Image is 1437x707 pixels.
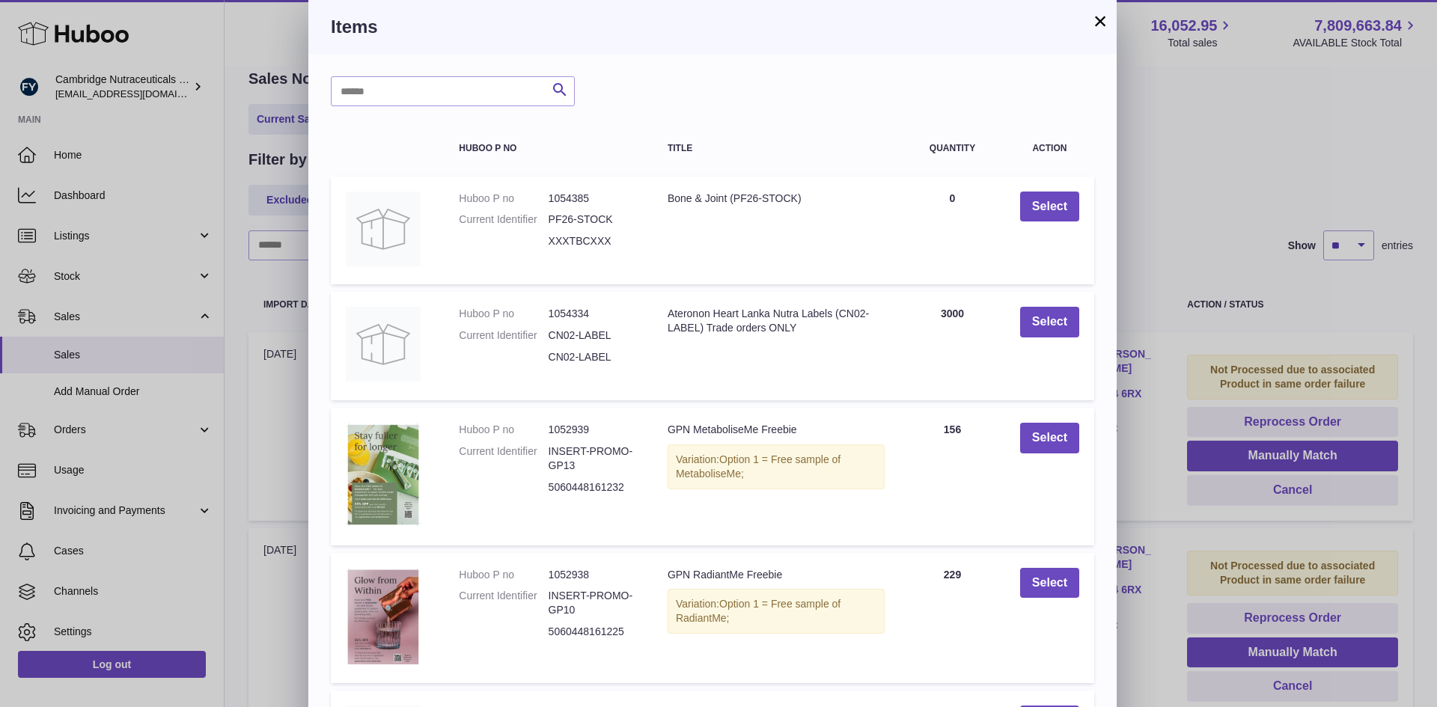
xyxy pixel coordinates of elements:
[549,423,638,437] dd: 1052939
[331,15,1094,39] h3: Items
[549,328,638,343] dd: CN02-LABEL
[1020,192,1079,222] button: Select
[900,408,1005,545] td: 156
[459,212,548,227] dt: Current Identifier
[1020,423,1079,453] button: Select
[549,589,638,617] dd: INSERT-PROMO-GP10
[668,423,885,437] div: GPN MetaboliseMe Freebie
[459,307,548,321] dt: Huboo P no
[676,598,840,624] span: Option 1 = Free sample of RadiantMe;
[346,307,421,382] img: Ateronon Heart Lanka Nutra Labels (CN02-LABEL) Trade orders ONLY
[668,307,885,335] div: Ateronon Heart Lanka Nutra Labels (CN02-LABEL) Trade orders ONLY
[549,480,638,495] dd: 5060448161232
[900,553,1005,683] td: 229
[668,589,885,634] div: Variation:
[346,568,421,665] img: GPN RadiantMe Freebie
[549,192,638,206] dd: 1054385
[1005,129,1094,168] th: Action
[1020,307,1079,337] button: Select
[549,234,638,248] dd: XXXTBCXXX
[459,589,548,617] dt: Current Identifier
[900,177,1005,285] td: 0
[900,129,1005,168] th: Quantity
[668,192,885,206] div: Bone & Joint (PF26-STOCK)
[653,129,900,168] th: Title
[549,350,638,364] dd: CN02-LABEL
[459,568,548,582] dt: Huboo P no
[1020,568,1079,599] button: Select
[549,568,638,582] dd: 1052938
[346,192,421,266] img: Bone & Joint (PF26-STOCK)
[549,625,638,639] dd: 5060448161225
[459,423,548,437] dt: Huboo P no
[676,453,840,480] span: Option 1 = Free sample of MetaboliseMe;
[459,444,548,473] dt: Current Identifier
[900,292,1005,400] td: 3000
[668,568,885,582] div: GPN RadiantMe Freebie
[1091,12,1109,30] button: ×
[346,423,421,526] img: GPN MetaboliseMe Freebie
[549,444,638,473] dd: INSERT-PROMO-GP13
[459,328,548,343] dt: Current Identifier
[668,444,885,489] div: Variation:
[459,192,548,206] dt: Huboo P no
[549,212,638,227] dd: PF26-STOCK
[444,129,653,168] th: Huboo P no
[549,307,638,321] dd: 1054334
